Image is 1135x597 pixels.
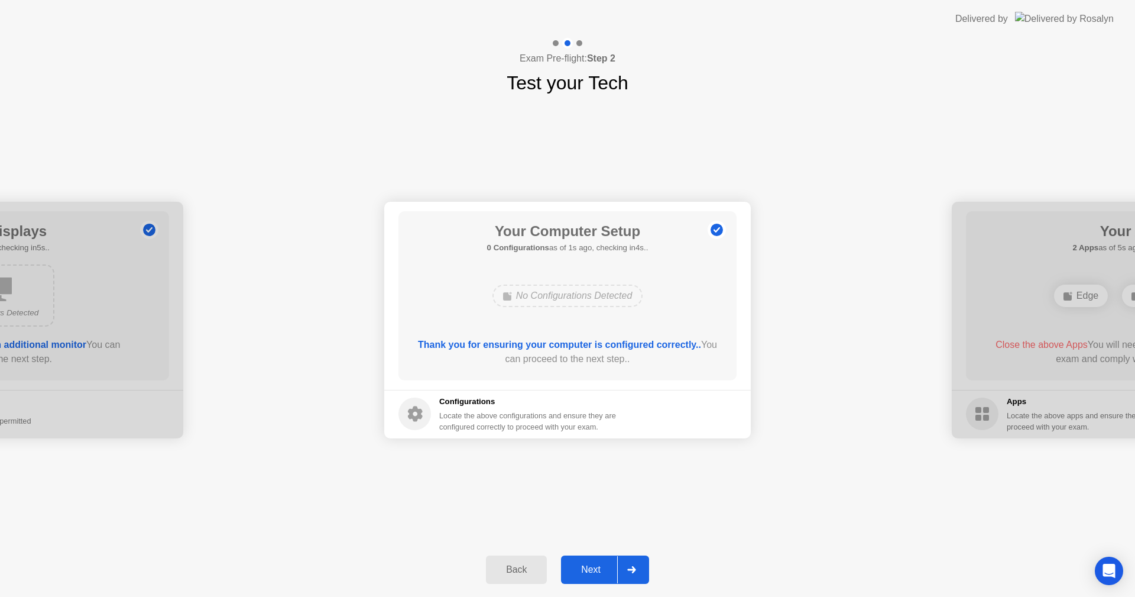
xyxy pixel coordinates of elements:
h5: as of 1s ago, checking in4s.. [487,242,648,254]
div: Open Intercom Messenger [1095,557,1123,585]
img: Delivered by Rosalyn [1015,12,1114,25]
h4: Exam Pre-flight: [520,51,615,66]
div: Delivered by [955,12,1008,26]
div: Back [489,564,543,575]
button: Next [561,556,649,584]
h1: Test your Tech [507,69,628,97]
b: Step 2 [587,53,615,63]
h1: Your Computer Setup [487,221,648,242]
div: You can proceed to the next step.. [416,338,720,366]
div: No Configurations Detected [492,285,643,307]
b: Thank you for ensuring your computer is configured correctly.. [418,340,701,350]
div: Locate the above configurations and ensure they are configured correctly to proceed with your exam. [439,410,618,433]
button: Back [486,556,547,584]
b: 0 Configurations [487,243,549,252]
div: Next [565,564,617,575]
h5: Configurations [439,396,618,408]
